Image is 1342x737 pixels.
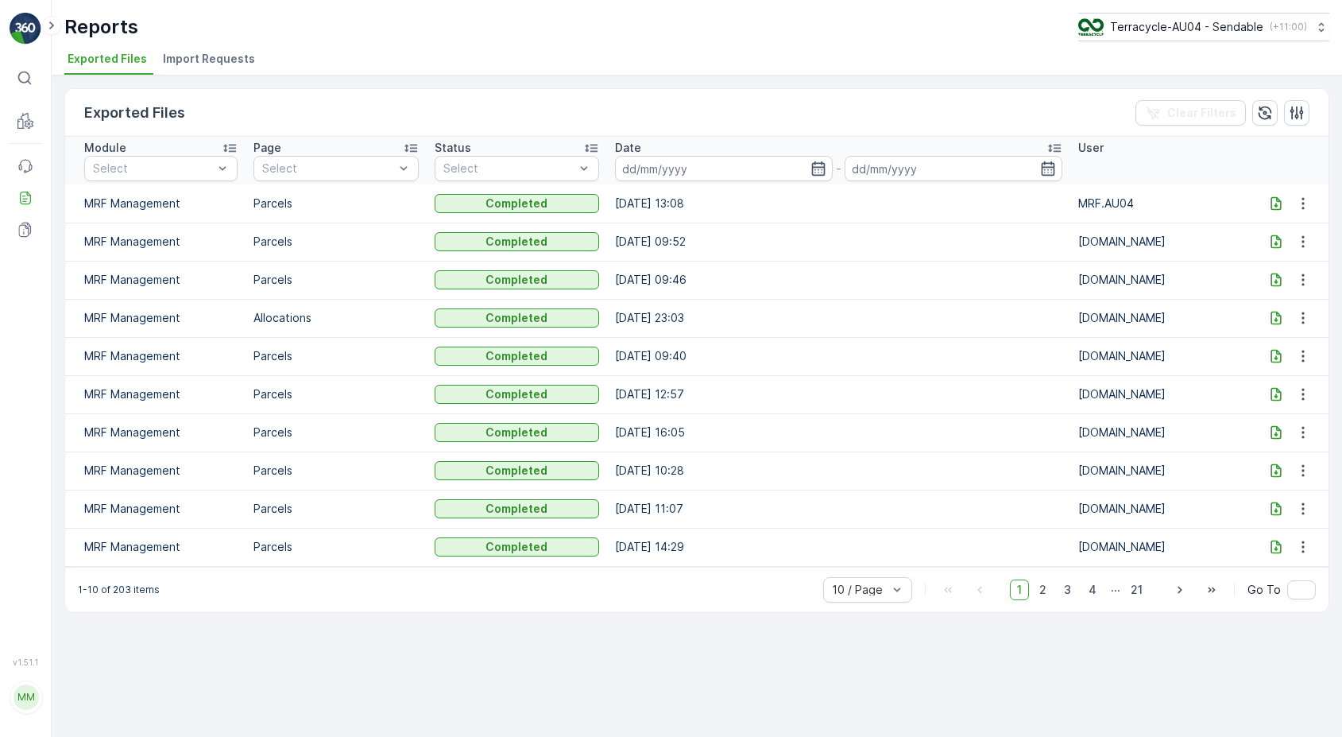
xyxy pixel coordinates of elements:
span: 2 [1032,580,1054,600]
p: [DOMAIN_NAME] [1078,463,1243,479]
p: Completed [485,425,547,440]
p: 1-10 of 203 items [78,584,160,596]
p: Completed [485,310,547,326]
p: MRF Management [84,386,238,402]
input: dd/mm/yyyy [845,156,1062,181]
p: Page [253,140,281,156]
p: [DOMAIN_NAME] [1078,425,1243,440]
img: terracycle_logo.png [1078,18,1104,36]
img: logo [10,13,41,45]
p: Allocations [253,310,418,326]
button: Completed [435,461,599,480]
p: MRF Management [84,348,238,364]
td: [DATE] 09:52 [607,223,1070,261]
button: Completed [435,308,599,328]
input: dd/mm/yyyy [615,156,833,181]
button: Clear Filters [1135,100,1246,126]
p: [DOMAIN_NAME] [1078,539,1243,555]
p: [DOMAIN_NAME] [1078,310,1243,326]
td: [DATE] 14:29 [607,528,1070,566]
p: Parcels [253,348,418,364]
p: Parcels [253,196,418,211]
p: Reports [64,14,138,40]
td: [DATE] 12:57 [607,375,1070,413]
p: [DOMAIN_NAME] [1078,234,1243,250]
p: Parcels [253,539,418,555]
p: Parcels [253,234,418,250]
button: Completed [435,499,599,518]
span: Go To [1247,582,1281,598]
p: MRF Management [84,310,238,326]
td: [DATE] 09:46 [607,261,1070,299]
p: Status [435,140,471,156]
td: [DATE] 13:08 [607,184,1070,223]
p: Completed [485,386,547,402]
p: MRF Management [84,463,238,479]
p: [DOMAIN_NAME] [1078,272,1243,288]
button: Completed [435,385,599,404]
td: [DATE] 09:40 [607,337,1070,375]
span: Exported Files [68,51,147,67]
p: Select [262,161,393,176]
span: 4 [1081,580,1104,600]
p: Parcels [253,463,418,479]
button: Completed [435,232,599,251]
span: 21 [1123,580,1150,600]
span: Import Requests [163,51,255,67]
button: Completed [435,270,599,289]
button: Completed [435,537,599,557]
span: v 1.51.1 [10,657,41,667]
p: ( +11:00 ) [1270,21,1307,33]
p: Completed [485,501,547,517]
p: Parcels [253,272,418,288]
p: Completed [485,463,547,479]
p: Completed [485,348,547,364]
td: [DATE] 10:28 [607,452,1070,490]
span: 1 [1010,580,1029,600]
p: Parcels [253,501,418,517]
p: [DOMAIN_NAME] [1078,348,1243,364]
p: Select [443,161,574,176]
p: Completed [485,539,547,555]
p: Parcels [253,386,418,402]
p: Select [93,161,213,176]
td: [DATE] 23:03 [607,299,1070,337]
p: MRF Management [84,196,238,211]
p: Completed [485,196,547,211]
p: Module [84,140,126,156]
p: Exported Files [84,102,185,124]
button: Terracycle-AU04 - Sendable(+11:00) [1078,13,1329,41]
button: Completed [435,194,599,213]
p: Date [615,140,641,156]
p: - [836,159,841,178]
p: MRF Management [84,425,238,440]
p: Terracycle-AU04 - Sendable [1110,19,1263,35]
p: [DOMAIN_NAME] [1078,501,1243,517]
p: MRF Management [84,501,238,517]
span: 3 [1057,580,1078,600]
p: [DOMAIN_NAME] [1078,386,1243,402]
p: MRF.AU04 [1078,196,1243,211]
p: Parcels [253,425,418,440]
td: [DATE] 16:05 [607,413,1070,452]
div: MM [14,685,39,710]
p: Completed [485,234,547,250]
button: Completed [435,347,599,366]
p: User [1078,140,1104,156]
p: Clear Filters [1167,105,1236,121]
td: [DATE] 11:07 [607,490,1070,528]
button: Completed [435,423,599,442]
p: Completed [485,272,547,288]
p: MRF Management [84,272,238,288]
p: ... [1111,580,1120,600]
p: MRF Management [84,539,238,555]
button: MM [10,670,41,724]
p: MRF Management [84,234,238,250]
